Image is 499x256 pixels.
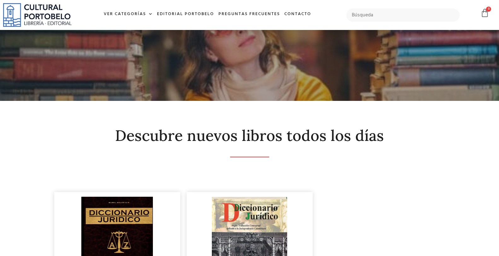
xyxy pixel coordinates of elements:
[102,8,155,21] a: Ver Categorías
[480,9,489,18] a: 0
[282,8,313,21] a: Contacto
[486,7,491,12] span: 0
[54,127,445,144] h2: Descubre nuevos libros todos los días
[346,9,459,22] input: Búsqueda
[155,8,216,21] a: Editorial Portobelo
[216,8,282,21] a: Preguntas frecuentes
